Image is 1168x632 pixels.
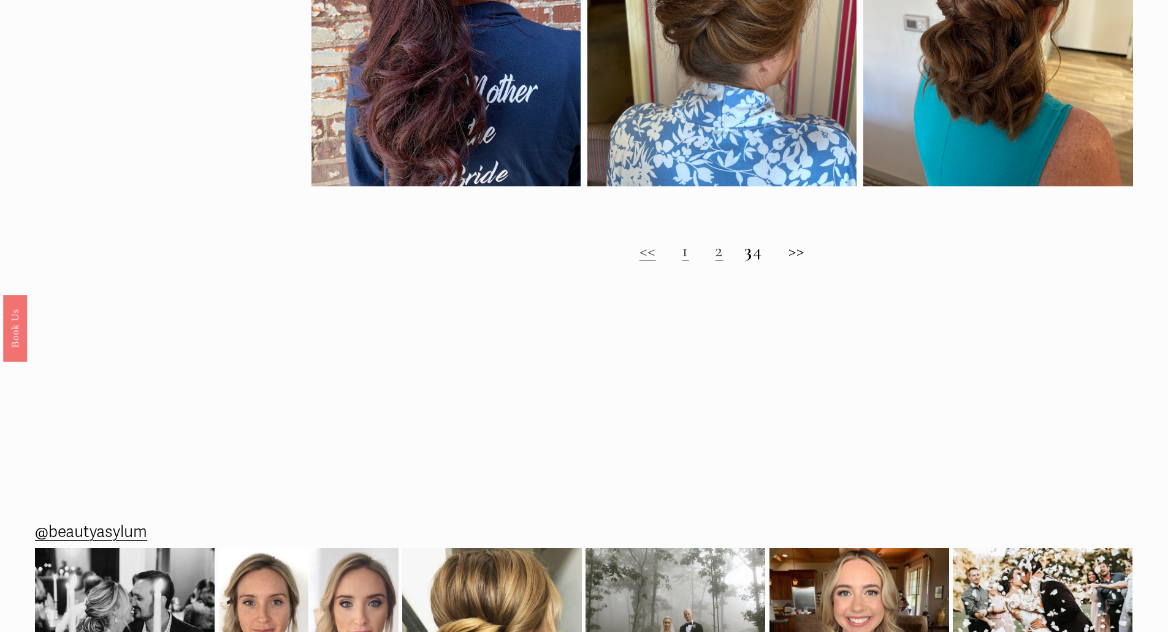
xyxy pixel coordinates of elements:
[715,239,723,262] a: 2
[35,518,147,547] a: @beautyasylum
[311,240,1133,262] h2: 4 >>
[744,239,753,262] strong: 3
[682,239,689,262] a: 1
[3,294,27,361] a: Book Us
[639,239,656,262] a: <<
